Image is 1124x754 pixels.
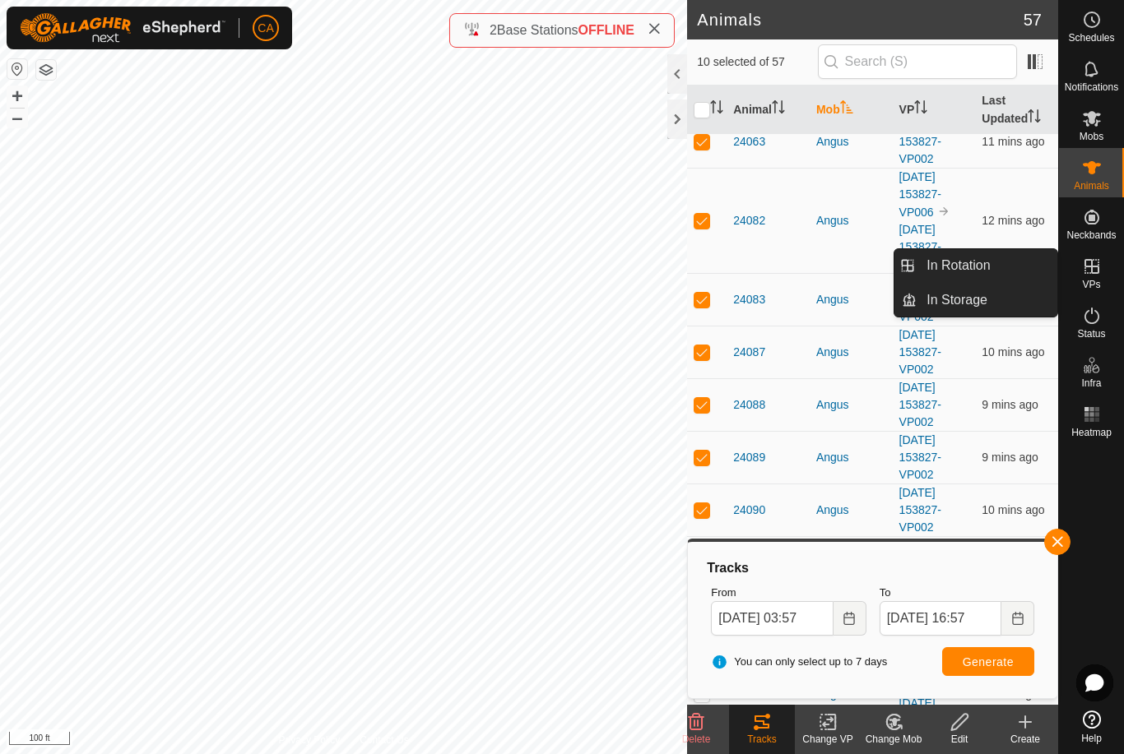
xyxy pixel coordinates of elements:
[1065,82,1118,92] span: Notifications
[1059,704,1124,750] a: Help
[834,601,866,636] button: Choose Date
[490,23,497,37] span: 2
[816,344,886,361] div: Angus
[711,585,866,601] label: From
[710,103,723,116] p-sorticon: Activate to sort
[1001,601,1034,636] button: Choose Date
[258,20,273,37] span: CA
[937,205,950,218] img: to
[36,60,56,80] button: Map Layers
[880,585,1034,601] label: To
[711,654,887,670] span: You can only select up to 7 days
[982,503,1044,516] span: 15 Aug 2025 at 4:51 pm
[914,103,927,116] p-sorticon: Activate to sort
[1024,7,1042,32] span: 57
[899,433,941,481] a: [DATE] 153827-VP002
[1081,733,1102,743] span: Help
[893,86,976,135] th: VP
[1080,132,1103,141] span: Mobs
[1077,329,1105,339] span: Status
[861,732,927,747] div: Change Mob
[1081,378,1101,388] span: Infra
[894,284,1057,317] li: In Storage
[704,558,1041,578] div: Tracks
[1071,428,1112,437] span: Heatmap
[975,86,1058,135] th: Last Updated
[497,23,578,37] span: Base Stations
[899,170,941,219] a: [DATE] 153827-VP006
[840,103,853,116] p-sorticon: Activate to sort
[942,647,1034,676] button: Generate
[816,502,886,519] div: Angus
[697,53,817,71] span: 10 selected of 57
[982,214,1044,227] span: 15 Aug 2025 at 4:49 pm
[816,449,886,466] div: Angus
[697,10,1024,30] h2: Animals
[917,284,1057,317] a: In Storage
[1068,33,1114,43] span: Schedules
[360,733,408,747] a: Contact Us
[927,732,992,747] div: Edit
[733,212,765,229] span: 24082
[963,655,1014,668] span: Generate
[1028,112,1041,125] p-sorticon: Activate to sort
[899,381,941,428] a: [DATE] 153827-VP002
[982,687,1038,701] span: 15 Aug 2025 at 4:53 pm
[982,345,1044,358] span: 15 Aug 2025 at 4:52 pm
[733,396,765,414] span: 24088
[816,291,886,308] div: Angus
[816,396,886,414] div: Angus
[899,275,941,323] a: [DATE] 153827-VP002
[733,344,765,361] span: 24087
[7,86,27,106] button: +
[1082,280,1100,289] span: VPs
[899,223,941,271] a: [DATE] 153827-VP002
[982,398,1038,411] span: 15 Aug 2025 at 4:52 pm
[982,451,1038,464] span: 15 Aug 2025 at 4:52 pm
[7,59,27,79] button: Reset Map
[818,44,1017,79] input: Search (S)
[816,212,886,229] div: Angus
[894,249,1057,282] li: In Rotation
[682,733,711,745] span: Delete
[733,133,765,150] span: 24063
[772,103,785,116] p-sorticon: Activate to sort
[578,23,634,37] span: OFFLINE
[733,291,765,308] span: 24083
[810,86,893,135] th: Mob
[982,135,1044,148] span: 15 Aug 2025 at 4:50 pm
[733,449,765,466] span: 24089
[729,732,795,747] div: Tracks
[279,733,341,747] a: Privacy Policy
[1066,230,1116,240] span: Neckbands
[899,328,941,376] a: [DATE] 153827-VP002
[992,732,1058,747] div: Create
[917,249,1057,282] a: In Rotation
[927,256,990,275] span: In Rotation
[816,133,886,150] div: Angus
[927,290,987,310] span: In Storage
[899,486,941,534] a: [DATE] 153827-VP002
[733,502,765,519] span: 24090
[1074,181,1109,191] span: Animals
[795,732,861,747] div: Change VP
[727,86,810,135] th: Animal
[899,118,941,165] a: [DATE] 153827-VP002
[7,108,27,127] button: –
[20,13,225,43] img: Gallagher Logo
